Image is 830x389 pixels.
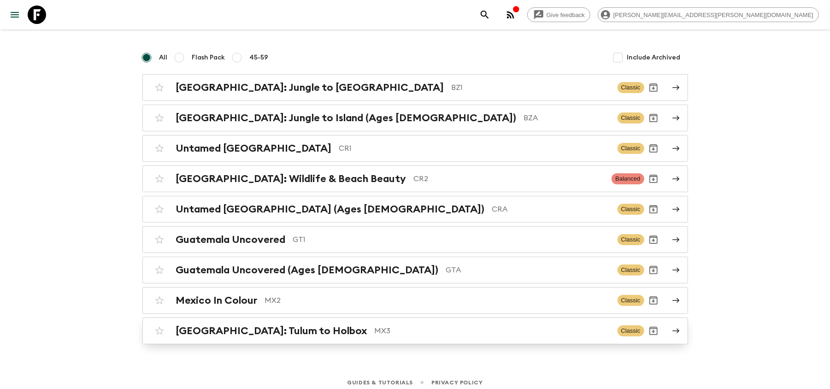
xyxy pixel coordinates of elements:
div: [PERSON_NAME][EMAIL_ADDRESS][PERSON_NAME][DOMAIN_NAME] [598,7,819,22]
span: Classic [618,234,644,245]
p: GT1 [293,234,610,245]
p: CR1 [339,143,610,154]
span: [PERSON_NAME][EMAIL_ADDRESS][PERSON_NAME][DOMAIN_NAME] [608,12,818,18]
a: Mexico In ColourMX2ClassicArchive [142,287,688,314]
span: Flash Pack [192,53,225,62]
span: Balanced [612,173,644,184]
button: Archive [644,139,663,158]
a: [GEOGRAPHIC_DATA]: Jungle to Island (Ages [DEMOGRAPHIC_DATA])BZAClassicArchive [142,105,688,131]
span: Classic [618,265,644,276]
p: CRA [492,204,610,215]
button: Archive [644,291,663,310]
p: BZ1 [452,82,610,93]
span: Classic [618,112,644,124]
p: CR2 [414,173,605,184]
h2: [GEOGRAPHIC_DATA]: Jungle to Island (Ages [DEMOGRAPHIC_DATA]) [176,112,517,124]
button: menu [6,6,24,24]
a: Untamed [GEOGRAPHIC_DATA] (Ages [DEMOGRAPHIC_DATA])CRAClassicArchive [142,196,688,223]
p: MX2 [265,295,610,306]
button: Archive [644,170,663,188]
button: search adventures [476,6,494,24]
span: Classic [618,143,644,154]
button: Archive [644,261,663,279]
a: [GEOGRAPHIC_DATA]: Jungle to [GEOGRAPHIC_DATA]BZ1ClassicArchive [142,74,688,101]
span: All [159,53,168,62]
span: Classic [618,295,644,306]
span: Classic [618,204,644,215]
span: 45-59 [250,53,269,62]
a: [GEOGRAPHIC_DATA]: Wildlife & Beach BeautyCR2BalancedArchive [142,165,688,192]
h2: [GEOGRAPHIC_DATA]: Tulum to Holbox [176,325,367,337]
button: Archive [644,322,663,340]
a: Give feedback [527,7,590,22]
p: BZA [524,112,610,124]
a: [GEOGRAPHIC_DATA]: Tulum to HolboxMX3ClassicArchive [142,318,688,344]
a: Untamed [GEOGRAPHIC_DATA]CR1ClassicArchive [142,135,688,162]
button: Archive [644,109,663,127]
h2: Guatemala Uncovered (Ages [DEMOGRAPHIC_DATA]) [176,264,439,276]
a: Guides & Tutorials [347,377,413,388]
span: Include Archived [627,53,681,62]
button: Archive [644,78,663,97]
h2: Mexico In Colour [176,295,258,306]
h2: [GEOGRAPHIC_DATA]: Jungle to [GEOGRAPHIC_DATA] [176,82,444,94]
span: Classic [618,82,644,93]
span: Give feedback [542,12,590,18]
p: GTA [446,265,610,276]
a: Guatemala UncoveredGT1ClassicArchive [142,226,688,253]
h2: Guatemala Uncovered [176,234,286,246]
button: Archive [644,230,663,249]
a: Guatemala Uncovered (Ages [DEMOGRAPHIC_DATA])GTAClassicArchive [142,257,688,283]
span: Classic [618,325,644,336]
h2: [GEOGRAPHIC_DATA]: Wildlife & Beach Beauty [176,173,406,185]
a: Privacy Policy [431,377,483,388]
button: Archive [644,200,663,218]
h2: Untamed [GEOGRAPHIC_DATA] [176,142,332,154]
h2: Untamed [GEOGRAPHIC_DATA] (Ages [DEMOGRAPHIC_DATA]) [176,203,485,215]
p: MX3 [375,325,610,336]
